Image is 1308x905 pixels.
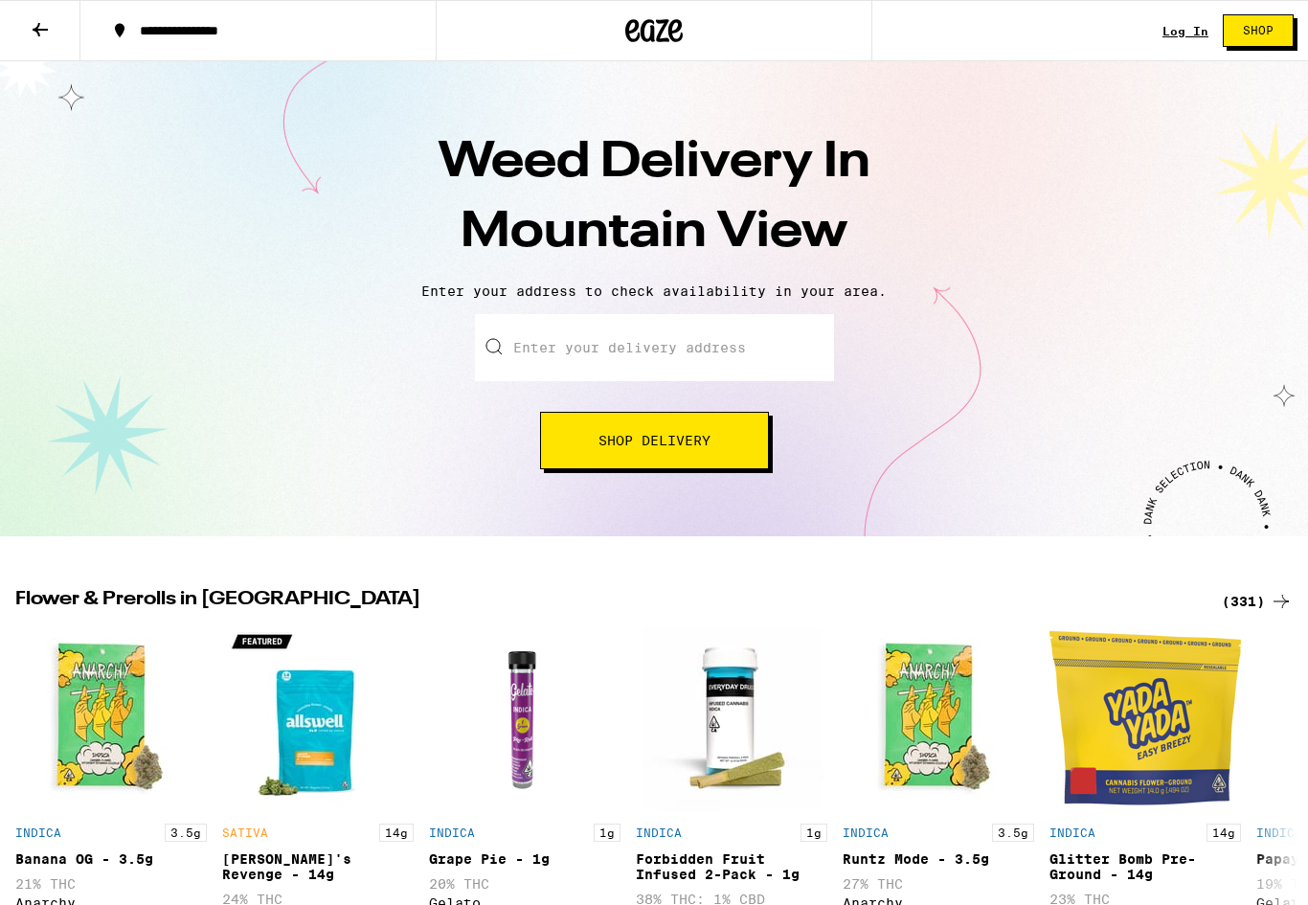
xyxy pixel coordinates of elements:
[843,826,889,839] p: INDICA
[15,826,61,839] p: INDICA
[540,412,769,469] button: Shop Delivery
[19,283,1289,299] p: Enter your address to check availability in your area.
[1222,590,1293,613] a: (331)
[15,851,207,867] div: Banana OG - 3.5g
[475,314,834,381] input: Enter your delivery address
[15,622,207,814] img: Anarchy - Banana OG - 3.5g
[222,826,268,839] p: SATIVA
[15,590,1199,613] h2: Flower & Prerolls in [GEOGRAPHIC_DATA]
[429,876,620,892] p: 20% THC
[636,826,682,839] p: INDICA
[429,622,620,814] img: Gelato - Grape Pie - 1g
[843,622,1034,814] img: Anarchy - Runtz Mode - 3.5g
[1049,622,1241,814] img: Yada Yada - Glitter Bomb Pre-Ground - 14g
[429,826,475,839] p: INDICA
[801,824,827,842] p: 1g
[1223,14,1294,47] button: Shop
[1243,25,1274,36] span: Shop
[594,824,620,842] p: 1g
[636,622,827,814] img: Everyday - Forbidden Fruit Infused 2-Pack - 1g
[165,824,207,842] p: 3.5g
[843,851,1034,867] div: Runtz Mode - 3.5g
[1208,14,1308,47] a: Shop
[1256,826,1302,839] p: INDICA
[1207,824,1241,842] p: 14g
[429,851,620,867] div: Grape Pie - 1g
[319,128,989,268] h1: Weed Delivery In
[461,208,847,258] span: Mountain View
[636,851,827,882] div: Forbidden Fruit Infused 2-Pack - 1g
[598,434,710,447] span: Shop Delivery
[222,622,414,814] img: Allswell - Jack's Revenge - 14g
[1162,25,1208,37] a: Log In
[843,876,1034,892] p: 27% THC
[379,824,414,842] p: 14g
[15,876,207,892] p: 21% THC
[222,851,414,882] div: [PERSON_NAME]'s Revenge - 14g
[1049,826,1095,839] p: INDICA
[992,824,1034,842] p: 3.5g
[1049,851,1241,882] div: Glitter Bomb Pre-Ground - 14g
